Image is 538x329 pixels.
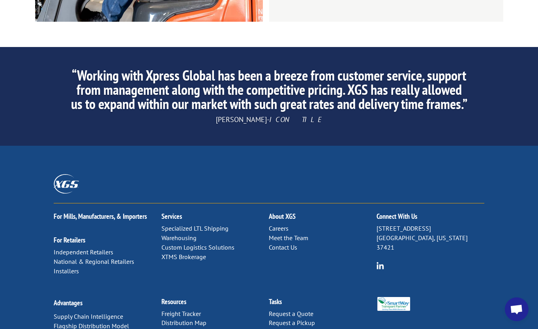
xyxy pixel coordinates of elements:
[269,234,308,242] a: Meet the Team
[269,298,377,309] h2: Tasks
[377,213,484,224] h2: Connect With Us
[70,68,468,115] h2: “Working with Xpress Global has been a breeze from customer service, support from management alon...
[216,115,267,124] span: [PERSON_NAME]
[377,224,484,252] p: [STREET_ADDRESS] [GEOGRAPHIC_DATA], [US_STATE] 37421
[377,297,411,311] img: Smartway_Logo
[161,224,229,232] a: Specialized LTL Shipping
[269,310,313,318] a: Request a Quote
[54,235,85,244] a: For Retailers
[505,297,529,321] div: Open chat
[54,267,79,275] a: Installers
[161,310,201,318] a: Freight Tracker
[267,115,269,124] span: -
[269,212,296,221] a: About XGS
[161,253,206,261] a: XTMS Brokerage
[54,174,79,194] img: XGS_Logos_ALL_2024_All_White
[54,258,134,265] a: National & Regional Retailers
[54,212,147,221] a: For Mills, Manufacturers, & Importers
[161,297,186,306] a: Resources
[377,262,384,269] img: group-6
[54,298,82,307] a: Advantages
[269,115,322,124] span: ICON TILE
[161,212,182,221] a: Services
[161,243,234,251] a: Custom Logistics Solutions
[269,224,289,232] a: Careers
[161,319,206,327] a: Distribution Map
[269,319,315,327] a: Request a Pickup
[269,243,297,251] a: Contact Us
[161,234,197,242] a: Warehousing
[54,248,113,256] a: Independent Retailers
[54,312,123,320] a: Supply Chain Intelligence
